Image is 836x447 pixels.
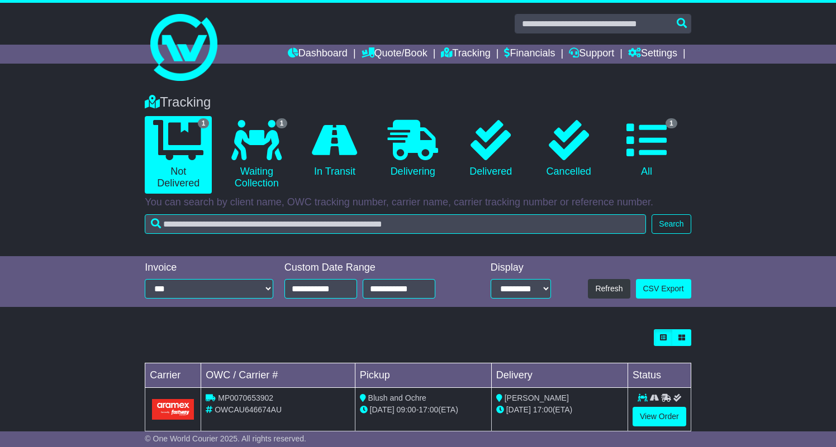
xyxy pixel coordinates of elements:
[145,363,201,388] td: Carrier
[588,279,630,299] button: Refresh
[370,405,395,414] span: [DATE]
[569,45,614,64] a: Support
[368,393,426,402] span: Blush and Ochre
[496,404,623,416] div: (ETA)
[145,434,306,443] span: © One World Courier 2025. All rights reserved.
[397,405,416,414] span: 09:00
[218,393,273,402] span: MP0070653902
[535,116,602,182] a: Cancelled
[458,116,524,182] a: Delivered
[301,116,368,182] a: In Transit
[666,118,677,128] span: 1
[284,262,459,274] div: Custom Date Range
[201,363,355,388] td: OWC / Carrier #
[628,363,691,388] td: Status
[652,214,691,234] button: Search
[276,118,288,128] span: 1
[379,116,446,182] a: Delivering
[504,45,555,64] a: Financials
[419,405,438,414] span: 17:00
[145,262,273,274] div: Invoice
[355,363,491,388] td: Pickup
[533,405,553,414] span: 17:00
[628,45,677,64] a: Settings
[198,118,210,128] span: 1
[636,279,691,299] a: CSV Export
[362,45,427,64] a: Quote/Book
[613,116,680,182] a: 1 All
[288,45,348,64] a: Dashboard
[145,116,212,194] a: 1 Not Delivered
[223,116,290,194] a: 1 Waiting Collection
[491,363,628,388] td: Delivery
[152,399,194,420] img: Aramex.png
[505,393,569,402] span: [PERSON_NAME]
[139,94,696,110] div: Tracking
[441,45,490,64] a: Tracking
[506,405,531,414] span: [DATE]
[215,405,282,414] span: OWCAU646674AU
[491,262,551,274] div: Display
[145,196,691,209] p: You can search by client name, OWC tracking number, carrier name, carrier tracking number or refe...
[360,404,487,416] div: - (ETA)
[633,407,686,426] a: View Order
